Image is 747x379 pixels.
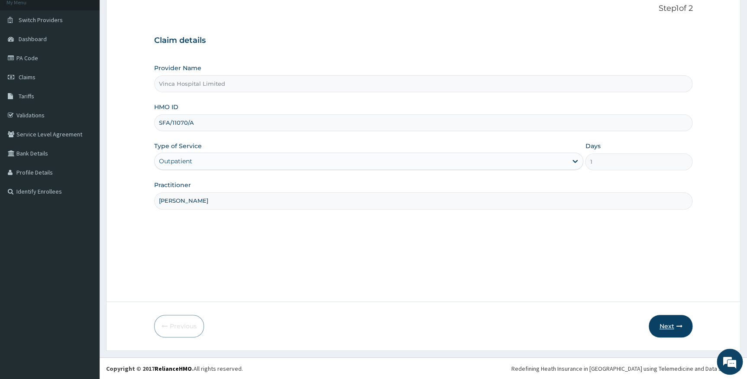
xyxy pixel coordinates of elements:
[19,73,36,81] span: Claims
[154,103,178,111] label: HMO ID
[50,109,120,197] span: We're online!
[154,181,191,189] label: Practitioner
[154,142,202,150] label: Type of Service
[649,315,692,337] button: Next
[154,192,693,209] input: Enter Name
[142,4,163,25] div: Minimize live chat window
[511,364,741,373] div: Redefining Heath Insurance in [GEOGRAPHIC_DATA] using Telemedicine and Data Science!
[159,157,192,165] div: Outpatient
[585,142,600,150] label: Days
[106,365,194,373] strong: Copyright © 2017 .
[16,43,35,65] img: d_794563401_company_1708531726252_794563401
[19,92,34,100] span: Tariffs
[45,49,146,60] div: Chat with us now
[154,4,693,13] p: Step 1 of 2
[19,16,63,24] span: Switch Providers
[154,36,693,45] h3: Claim details
[154,315,204,337] button: Previous
[155,365,192,373] a: RelianceHMO
[4,236,165,267] textarea: Type your message and hit 'Enter'
[154,114,693,131] input: Enter HMO ID
[19,35,47,43] span: Dashboard
[154,64,201,72] label: Provider Name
